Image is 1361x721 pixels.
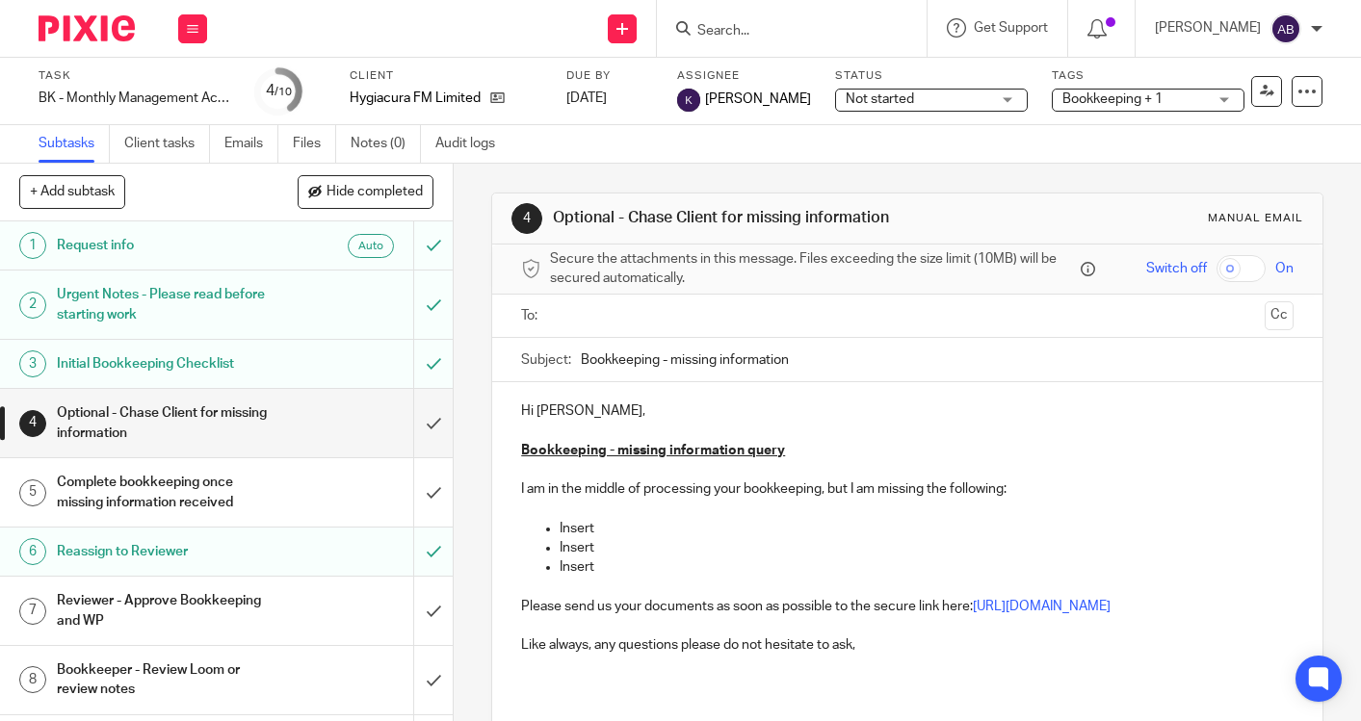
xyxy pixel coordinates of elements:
[57,399,282,448] h1: Optional - Chase Client for missing information
[974,21,1048,35] span: Get Support
[19,410,46,437] div: 4
[19,598,46,625] div: 7
[19,232,46,259] div: 1
[705,90,811,109] span: [PERSON_NAME]
[57,537,282,566] h1: Reassign to Reviewer
[57,349,282,378] h1: Initial Bookkeeping Checklist
[1146,259,1207,278] span: Switch off
[348,234,394,258] div: Auto
[435,125,510,163] a: Audit logs
[298,175,433,208] button: Hide completed
[521,597,1294,616] p: Please send us your documents as soon as possible to the secure link here:
[350,68,542,84] label: Client
[846,92,914,106] span: Not started
[511,203,542,234] div: 4
[57,231,282,260] h1: Request info
[1062,92,1163,106] span: Bookkeeping + 1
[677,68,811,84] label: Assignee
[553,208,949,228] h1: Optional - Chase Client for missing information
[351,125,421,163] a: Notes (0)
[521,401,1294,421] p: Hi [PERSON_NAME],
[566,68,653,84] label: Due by
[521,479,1294,499] p: I am in the middle of processing your bookkeeping, but I am missing the following:
[224,125,278,163] a: Emails
[39,68,231,84] label: Task
[19,292,46,319] div: 2
[19,538,46,565] div: 6
[1208,211,1303,226] div: Manual email
[521,444,785,457] u: Bookkeeping - missing information query
[521,350,571,370] label: Subject:
[39,89,231,108] div: BK - Monthly Management Accounts
[521,306,542,325] label: To:
[1265,301,1294,330] button: Cc
[1155,18,1261,38] p: [PERSON_NAME]
[350,89,481,108] p: Hygiacura FM Limited
[57,656,282,705] h1: Bookkeeper - Review Loom or review notes
[521,635,1294,655] p: Like always, any questions please do not hesitate to ask,
[327,185,423,200] span: Hide completed
[973,600,1111,613] a: [URL][DOMAIN_NAME]
[1270,13,1301,44] img: svg%3E
[695,23,869,40] input: Search
[560,557,1294,577] p: Insert
[266,80,292,102] div: 4
[677,89,700,112] img: svg%3E
[39,15,135,41] img: Pixie
[560,538,1294,557] p: Insert
[566,91,607,105] span: [DATE]
[293,125,336,163] a: Files
[39,125,110,163] a: Subtasks
[57,468,282,517] h1: Complete bookkeeping once missing information received
[57,586,282,635] h1: Reviewer - Approve Bookkeeping and WP
[19,175,125,208] button: + Add subtask
[57,280,282,329] h1: Urgent Notes - Please read before starting work
[19,479,46,506] div: 5
[1052,68,1244,84] label: Tags
[124,125,210,163] a: Client tasks
[1275,259,1294,278] span: On
[19,350,46,377] div: 3
[275,87,292,97] small: /10
[19,666,46,693] div: 8
[835,68,1028,84] label: Status
[550,249,1076,289] span: Secure the attachments in this message. Files exceeding the size limit (10MB) will be secured aut...
[560,519,1294,538] p: Insert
